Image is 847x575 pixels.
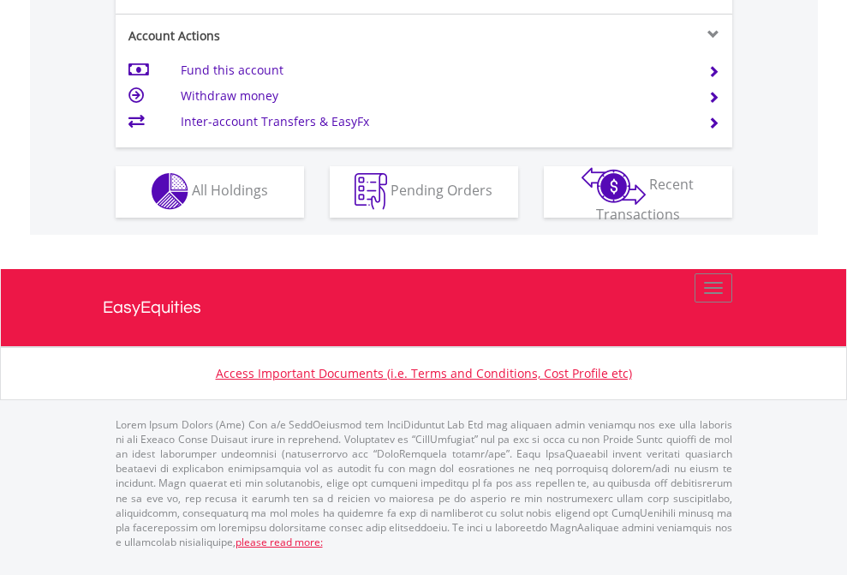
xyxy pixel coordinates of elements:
[355,173,387,210] img: pending_instructions-wht.png
[152,173,188,210] img: holdings-wht.png
[116,166,304,218] button: All Holdings
[103,269,745,346] a: EasyEquities
[192,181,268,200] span: All Holdings
[181,109,687,135] td: Inter-account Transfers & EasyFx
[330,166,518,218] button: Pending Orders
[216,365,632,381] a: Access Important Documents (i.e. Terms and Conditions, Cost Profile etc)
[116,417,732,549] p: Lorem Ipsum Dolors (Ame) Con a/e SeddOeiusmod tem InciDiduntut Lab Etd mag aliquaen admin veniamq...
[181,83,687,109] td: Withdraw money
[181,57,687,83] td: Fund this account
[116,27,424,45] div: Account Actions
[236,535,323,549] a: please read more:
[391,181,492,200] span: Pending Orders
[582,167,646,205] img: transactions-zar-wht.png
[596,175,695,224] span: Recent Transactions
[544,166,732,218] button: Recent Transactions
